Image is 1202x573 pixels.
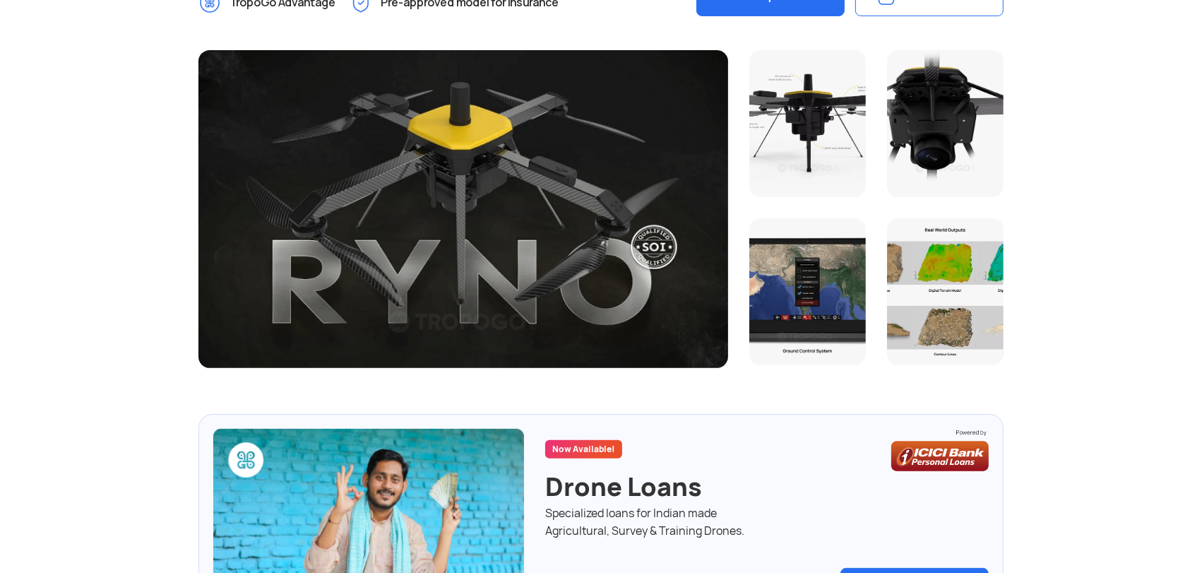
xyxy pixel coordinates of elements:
img: bg_icicilogo2.png [891,429,989,471]
div: Drone Loans [545,470,989,504]
div: Specialized loans for Indian made Agricultural, Survey & Training Drones. [545,504,989,540]
div: Now Available! [545,440,622,459]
